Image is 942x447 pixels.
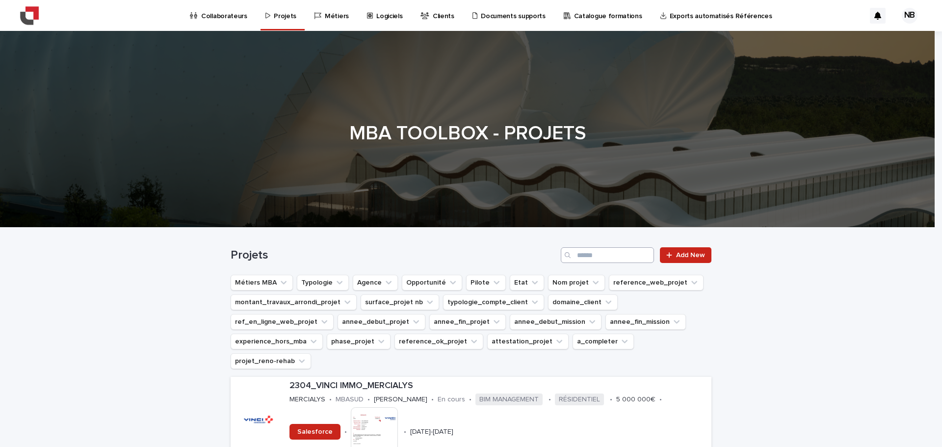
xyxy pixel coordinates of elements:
[297,428,333,435] span: Salesforce
[475,394,543,406] span: BIM MANAGEMENT
[605,314,686,330] button: annee_fin_mission
[402,275,462,290] button: Opportunité
[438,395,465,404] p: En cours
[429,314,506,330] button: annee_fin_projet
[902,8,917,24] div: NB
[466,275,506,290] button: Pilote
[548,275,605,290] button: Nom projet
[231,248,557,263] h1: Projets
[367,395,370,404] p: •
[610,395,612,404] p: •
[394,334,483,349] button: reference_ok_projet
[289,424,340,440] a: Salesforce
[336,395,364,404] p: MBASUD
[231,353,311,369] button: projet_reno-rehab
[549,395,551,404] p: •
[616,395,655,404] p: 5 000 000€
[374,395,427,404] p: [PERSON_NAME]
[231,314,334,330] button: ref_en_ligne_web_projet
[660,247,711,263] a: Add New
[338,314,425,330] button: annee_debut_projet
[431,395,434,404] p: •
[231,334,323,349] button: experience_hors_mba
[231,294,357,310] button: montant_travaux_arrondi_projet
[410,428,453,436] p: [DATE]-[DATE]
[510,314,602,330] button: annee_debut_mission
[289,395,325,404] p: MERCIALYS
[609,275,704,290] button: reference_web_projet
[297,275,349,290] button: Typologie
[327,334,391,349] button: phase_projet
[329,395,332,404] p: •
[289,381,707,392] p: 2304_VINCI IMMO_MERCIALYS
[361,294,439,310] button: surface_projet nb
[231,275,293,290] button: Métiers MBA
[404,428,406,436] p: •
[548,294,618,310] button: domaine_client
[344,428,347,436] p: •
[487,334,569,349] button: attestation_projet
[561,247,654,263] input: Search
[555,394,604,406] span: RÉSIDENTIEL
[353,275,398,290] button: Agence
[510,275,544,290] button: Etat
[659,395,662,404] p: •
[443,294,544,310] button: typologie_compte_client
[469,395,471,404] p: •
[573,334,634,349] button: a_completer
[227,122,708,145] h1: MBA TOOLBOX - PROJETS
[676,252,705,259] span: Add New
[20,6,39,26] img: YiAiwBLRm2aPEWe5IFcA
